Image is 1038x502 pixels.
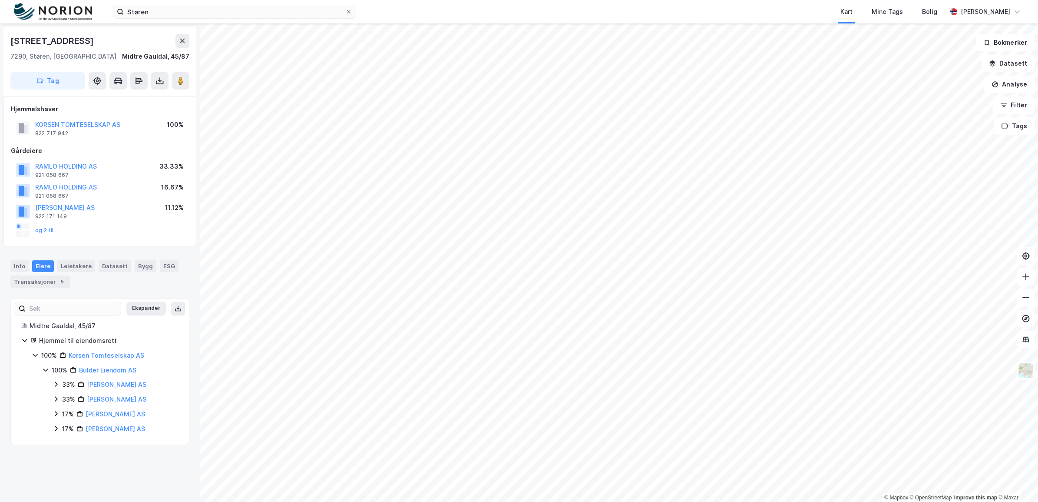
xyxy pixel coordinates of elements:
[39,336,179,346] div: Hjemmel til eiendomsrett
[976,34,1035,51] button: Bokmerker
[58,277,66,286] div: 5
[35,172,69,179] div: 921 058 667
[922,7,937,17] div: Bolig
[62,394,75,405] div: 33%
[41,350,57,361] div: 100%
[99,260,131,272] div: Datasett
[62,409,74,419] div: 17%
[995,460,1038,502] div: Kontrollprogram for chat
[884,495,908,501] a: Mapbox
[10,276,70,288] div: Transaksjoner
[86,425,145,432] a: [PERSON_NAME] AS
[995,460,1038,502] iframe: Chat Widget
[10,260,29,272] div: Info
[982,55,1035,72] button: Datasett
[35,130,68,137] div: 822 717 942
[10,72,85,90] button: Tag
[87,396,146,403] a: [PERSON_NAME] AS
[35,193,69,199] div: 921 058 667
[167,120,184,130] div: 100%
[160,260,179,272] div: ESG
[994,117,1035,135] button: Tags
[161,182,184,193] div: 16.67%
[69,352,144,359] a: Korsen Tomteselskap AS
[35,213,67,220] div: 922 171 149
[135,260,156,272] div: Bygg
[984,76,1035,93] button: Analyse
[52,365,67,376] div: 100%
[26,302,121,315] input: Søk
[11,146,189,156] div: Gårdeiere
[62,424,74,434] div: 17%
[961,7,1010,17] div: [PERSON_NAME]
[87,381,146,388] a: [PERSON_NAME] AS
[840,7,853,17] div: Kart
[872,7,903,17] div: Mine Tags
[124,5,345,18] input: Søk på adresse, matrikkel, gårdeiere, leietakere eller personer
[910,495,952,501] a: OpenStreetMap
[79,366,136,374] a: Bulder Eiendom AS
[954,495,997,501] a: Improve this map
[30,321,179,331] div: Midtre Gauldal, 45/87
[11,104,189,114] div: Hjemmelshaver
[10,34,96,48] div: [STREET_ADDRESS]
[62,379,75,390] div: 33%
[165,203,184,213] div: 11.12%
[86,410,145,418] a: [PERSON_NAME] AS
[1018,362,1034,379] img: Z
[159,161,184,172] div: 33.33%
[993,96,1035,114] button: Filter
[14,3,92,21] img: norion-logo.80e7a08dc31c2e691866.png
[126,302,166,316] button: Ekspander
[122,51,189,62] div: Midtre Gauldal, 45/87
[32,260,54,272] div: Eiere
[10,51,116,62] div: 7290, Støren, [GEOGRAPHIC_DATA]
[57,260,95,272] div: Leietakere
